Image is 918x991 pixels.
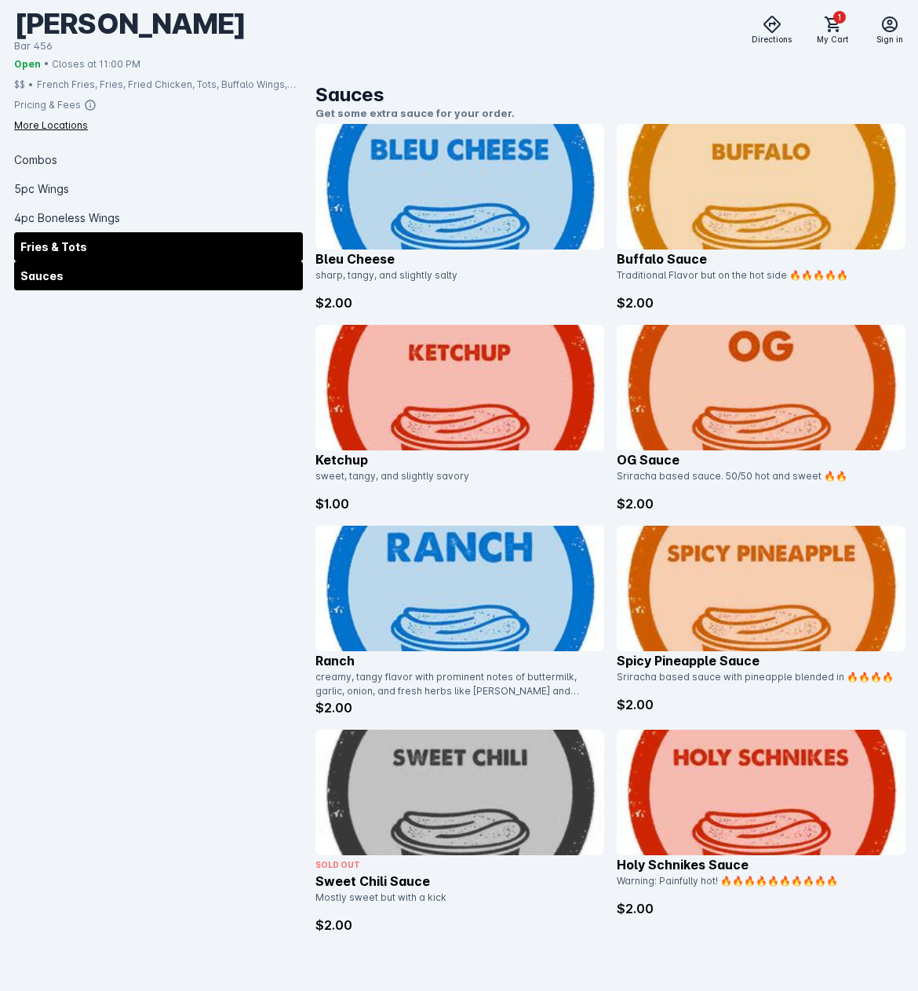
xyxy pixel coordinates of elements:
div: Pricing & Fees [14,97,81,111]
div: Fries & Tots [14,231,303,261]
img: catalog item [617,730,905,855]
div: Traditional Flavor but on the hot side 🔥🔥🔥🔥🔥 [617,268,896,293]
img: catalog item [617,526,905,651]
p: Ranch [315,651,604,670]
div: French Fries, Fries, Fried Chicken, Tots, Buffalo Wings, Chicken, Wings, Fried Pickles [37,77,303,91]
span: Sold Out [315,860,360,869]
div: 5pc Wings [14,173,303,202]
div: [PERSON_NAME] [14,6,246,42]
div: • [28,77,34,91]
p: Buffalo Sauce [617,250,905,268]
p: $2.00 [315,916,604,935]
span: 1 [833,11,846,24]
p: Holy Schnikes Sauce [617,855,905,874]
span: Open [14,56,41,71]
img: catalog item [315,730,604,855]
button: 1 [818,9,849,40]
p: Get some extra sauce for your order. [315,106,905,122]
p: Ketchup [315,450,604,469]
h1: Sauces [315,81,905,109]
div: Bar 456 [14,38,246,54]
span: • Closes at 11:00 PM [44,56,140,71]
p: Bleu Cheese [315,250,604,268]
span: Directions [752,34,792,46]
img: catalog item [617,325,905,450]
div: Combos [14,144,303,173]
div: Sriracha based sauce with pineapple blended in 🔥🔥🔥🔥 [617,670,896,695]
div: sharp, tangy, and slightly salty [315,268,595,293]
div: More Locations [14,118,88,132]
div: 4pc Boneless Wings [14,202,303,231]
div: $$ [14,77,25,91]
img: catalog item [315,526,604,651]
p: $2.00 [617,494,905,513]
p: $2.00 [315,293,604,312]
p: Sweet Chili Sauce [315,872,604,891]
img: catalog item [315,325,604,450]
p: $1.00 [315,494,604,513]
div: sweet, tangy, and slightly savory [315,469,595,494]
img: catalog item [315,124,604,250]
div: Warning: Painfully hot! 🔥🔥🔥🔥🔥🔥🔥🔥🔥🔥 [617,874,896,899]
p: $2.00 [617,293,905,312]
img: catalog item [617,124,905,250]
p: $2.00 [617,899,905,918]
div: Mostly sweet but with a kick [315,891,595,916]
div: Sriracha based sauce. 50/50 hot and sweet 🔥🔥 [617,469,896,494]
p: $2.00 [315,698,604,717]
div: Sauces [14,261,303,290]
p: OG Sauce [617,450,905,469]
p: Spicy Pineapple Sauce [617,651,905,670]
div: creamy, tangy flavor with prominent notes of buttermilk, garlic, onion, and fresh herbs like [PER... [315,670,595,698]
p: $2.00 [617,695,905,714]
